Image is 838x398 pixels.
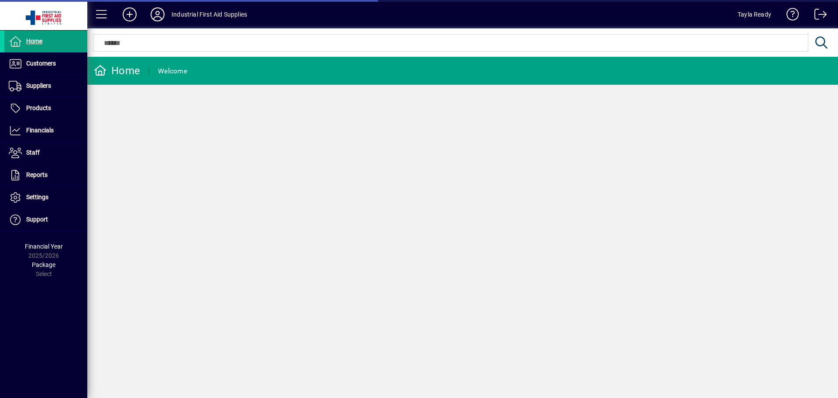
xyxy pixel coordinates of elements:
span: Package [32,261,55,268]
span: Financial Year [25,243,63,250]
div: Welcome [158,64,187,78]
a: Reports [4,164,87,186]
a: Settings [4,187,87,208]
a: Customers [4,53,87,75]
a: Logout [808,2,827,30]
button: Add [116,7,144,22]
span: Financials [26,127,54,134]
div: Tayla Ready [738,7,771,21]
span: Reports [26,171,48,178]
a: Suppliers [4,75,87,97]
a: Financials [4,120,87,142]
span: Suppliers [26,82,51,89]
a: Products [4,97,87,119]
span: Settings [26,194,48,201]
div: Home [94,64,140,78]
span: Customers [26,60,56,67]
span: Products [26,104,51,111]
div: Industrial First Aid Supplies [172,7,247,21]
a: Support [4,209,87,231]
button: Profile [144,7,172,22]
span: Staff [26,149,40,156]
a: Knowledge Base [780,2,799,30]
span: Support [26,216,48,223]
a: Staff [4,142,87,164]
span: Home [26,38,42,45]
